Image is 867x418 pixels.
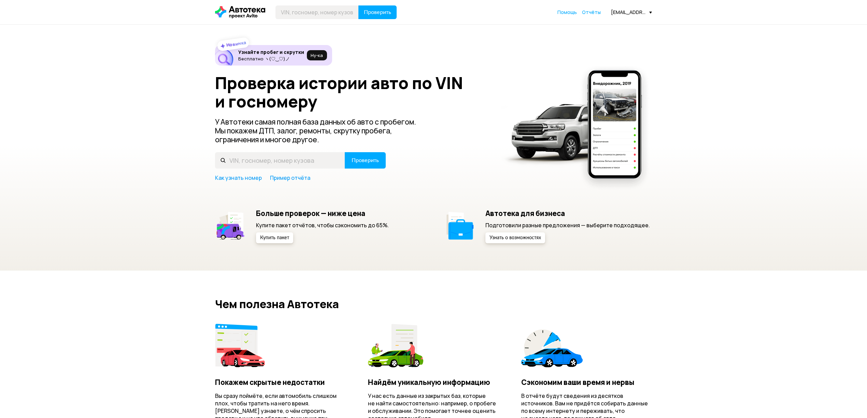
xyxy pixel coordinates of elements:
p: Подготовили разные предложения — выберите подходящее. [485,221,650,229]
a: Пример отчёта [270,174,310,182]
a: Отчёты [582,9,601,16]
div: [EMAIL_ADDRESS][DOMAIN_NAME] [611,9,652,15]
button: Проверить [358,5,397,19]
h2: Чем полезна Автотека [215,298,652,310]
input: VIN, госномер, номер кузова [275,5,359,19]
button: Купить пакет [256,232,293,243]
span: Помощь [557,9,577,15]
h5: Больше проверок — ниже цена [256,209,389,218]
h5: Автотека для бизнеса [485,209,650,218]
p: У Автотеки самая полная база данных об авто с пробегом. Мы покажем ДТП, залог, ремонты, скрутку п... [215,117,427,144]
a: Как узнать номер [215,174,262,182]
button: Узнать о возможностях [485,232,545,243]
span: Купить пакет [260,235,289,240]
p: Бесплатно ヽ(♡‿♡)ノ [238,56,304,61]
button: Проверить [345,152,386,169]
strong: Новинка [226,39,247,48]
h4: Найдём уникальную информацию [368,378,499,387]
input: VIN, госномер, номер кузова [215,152,345,169]
h1: Проверка истории авто по VIN и госномеру [215,74,493,111]
h6: Узнайте пробег и скрутки [238,49,304,55]
span: Проверить [352,158,379,163]
span: Отчёты [582,9,601,15]
span: Проверить [364,10,391,15]
h4: Сэкономим ваши время и нервы [521,378,652,387]
a: Помощь [557,9,577,16]
span: Узнать о возможностях [489,235,541,240]
p: Купите пакет отчётов, чтобы сэкономить до 65%. [256,221,389,229]
span: Ну‑ка [311,53,323,58]
h4: Покажем скрытые недостатки [215,378,346,387]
